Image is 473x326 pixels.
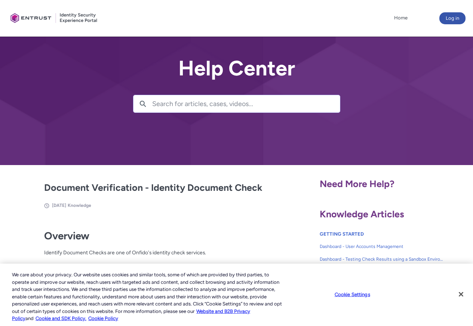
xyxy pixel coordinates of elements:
span: [DATE] [52,203,66,208]
p: When an individual or business uses Onfido's identity document check service, they will be asked ... [44,257,271,295]
h2: Document Verification - Identity Document Check [44,181,271,195]
a: Cookie and SDK Policy. [36,316,86,321]
a: Dashboard - Testing Check Results using a Sandbox Environment [320,253,444,266]
a: GETTING STARTED [320,231,364,237]
li: Knowledge [68,202,91,209]
button: Search [133,95,152,112]
strong: Overview [44,230,89,242]
input: Search for articles, cases, videos... [152,95,340,112]
a: Cookie Policy [88,316,118,321]
div: We care about your privacy. Our website uses cookies and similar tools, some of which are provide... [12,271,284,322]
a: Home [392,12,409,24]
span: Dashboard - Testing Check Results using a Sandbox Environment [320,256,444,263]
a: Dashboard - User Accounts Management [320,240,444,253]
button: Close [453,286,469,302]
span: Need More Help? [320,178,394,189]
button: Cookie Settings [329,287,376,302]
h2: Help Center [133,57,340,80]
span: Knowledge Articles [320,208,404,220]
span: Dashboard - User Accounts Management [320,243,444,250]
button: Log in [439,12,466,24]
